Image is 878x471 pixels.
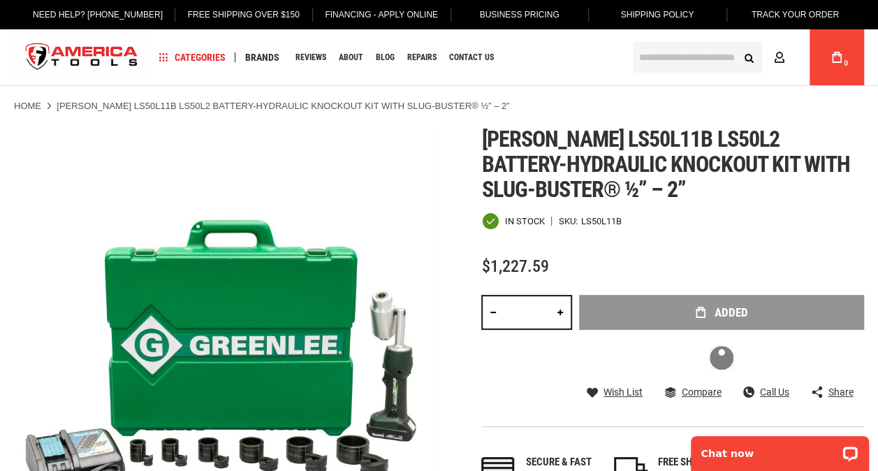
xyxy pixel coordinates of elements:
[449,53,494,61] span: Contact Us
[580,217,621,226] div: LS50L11B
[664,386,721,398] a: Compare
[295,53,326,61] span: Reviews
[239,48,286,67] a: Brands
[443,48,500,67] a: Contact Us
[407,53,437,61] span: Repairs
[401,48,443,67] a: Repairs
[621,10,694,20] span: Shipping Policy
[14,31,149,84] a: store logo
[824,29,850,85] a: 0
[57,101,509,111] strong: [PERSON_NAME] LS50L11B LS50L2 BATTERY-HYDRAULIC KNOCKOUT KIT WITH SLUG-BUSTER® ½” – 2”
[828,387,853,397] span: Share
[682,427,878,471] iframe: LiveChat chat widget
[603,387,643,397] span: Wish List
[587,386,643,398] a: Wish List
[339,53,363,61] span: About
[245,52,279,62] span: Brands
[152,48,232,67] a: Categories
[481,256,548,276] span: $1,227.59
[558,217,580,226] strong: SKU
[14,31,149,84] img: America Tools
[332,48,370,67] a: About
[289,48,332,67] a: Reviews
[844,59,848,67] span: 0
[376,53,395,61] span: Blog
[736,44,762,71] button: Search
[481,126,849,203] span: [PERSON_NAME] ls50l11b ls50l2 battery-hydraulic knockout kit with slug-buster® ½” – 2”
[370,48,401,67] a: Blog
[159,52,226,62] span: Categories
[481,212,544,230] div: Availability
[681,387,721,397] span: Compare
[760,387,789,397] span: Call Us
[504,217,544,226] span: In stock
[743,386,789,398] a: Call Us
[14,100,41,113] a: Home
